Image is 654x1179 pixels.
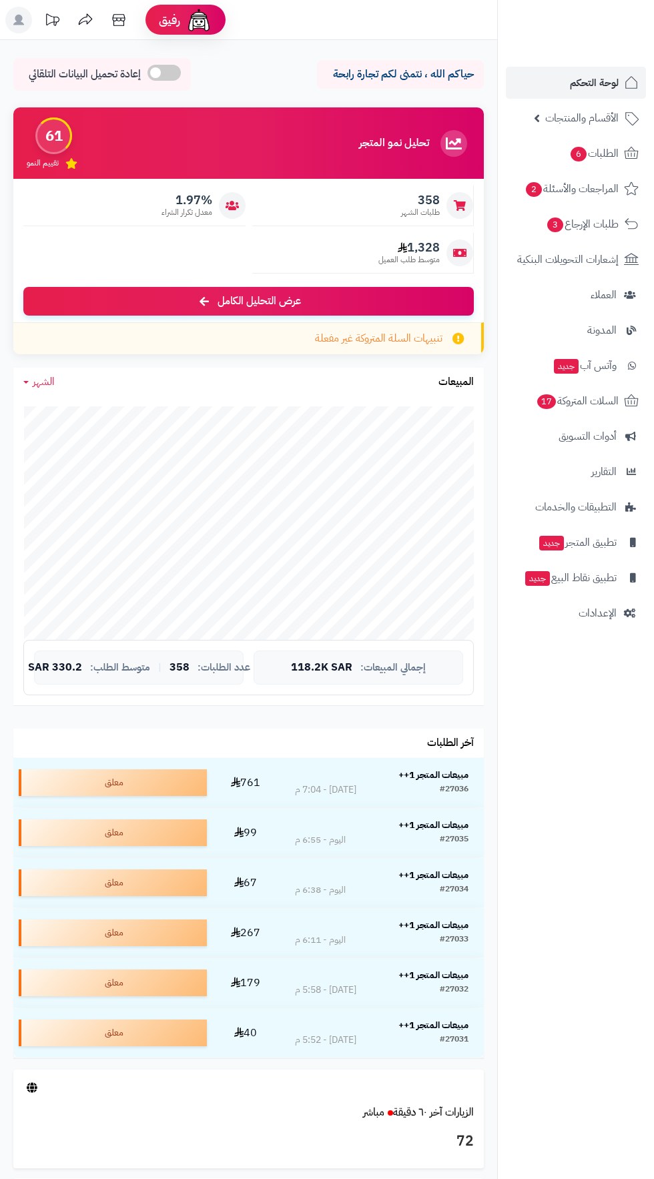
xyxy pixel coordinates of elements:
span: الإعدادات [579,604,617,623]
div: معلق [19,819,207,846]
span: الطلبات [569,144,619,163]
span: 330.2 SAR [28,662,82,674]
h3: آخر الطلبات [427,737,474,749]
a: أدوات التسويق [506,420,646,452]
span: 17 [537,394,556,409]
span: السلات المتروكة [536,392,619,410]
div: [DATE] - 5:52 م [295,1034,356,1047]
span: تطبيق نقاط البيع [524,568,617,587]
td: 67 [212,858,280,907]
div: #27032 [440,984,468,997]
a: التطبيقات والخدمات [506,491,646,523]
a: وآتس آبجديد [506,350,646,382]
span: جديد [554,359,579,374]
a: التقارير [506,456,646,488]
span: 2 [526,182,542,197]
div: معلق [19,969,207,996]
strong: مبيعات المتجر 1++ [398,918,468,932]
span: لوحة التحكم [570,73,619,92]
span: العملاء [591,286,617,304]
small: مباشر [363,1104,384,1120]
span: 118.2K SAR [291,662,352,674]
a: تطبيق نقاط البيعجديد [506,562,646,594]
a: المدونة [506,314,646,346]
td: 761 [212,758,280,807]
div: #27036 [440,783,468,797]
span: 1.97% [161,193,212,208]
td: 99 [212,808,280,857]
div: معلق [19,769,207,796]
a: تطبيق المتجرجديد [506,526,646,558]
a: الزيارات آخر ٦٠ دقيقةمباشر [363,1104,474,1120]
a: السلات المتروكة17 [506,385,646,417]
span: طلبات الشهر [401,207,440,218]
span: متوسط طلب العميل [378,254,440,266]
strong: مبيعات المتجر 1++ [398,968,468,982]
td: 40 [212,1008,280,1058]
td: 267 [212,908,280,957]
span: إعادة تحميل البيانات التلقائي [29,67,141,82]
p: حياكم الله ، نتمنى لكم تجارة رابحة [327,67,474,82]
a: لوحة التحكم [506,67,646,99]
a: الطلبات6 [506,137,646,169]
img: ai-face.png [186,7,212,33]
span: إجمالي المبيعات: [360,662,426,673]
div: #27034 [440,883,468,897]
span: 1,328 [378,240,440,255]
span: جديد [539,536,564,550]
span: المراجعات والأسئلة [525,179,619,198]
div: اليوم - 6:55 م [295,833,346,847]
span: وآتس آب [553,356,617,375]
a: إشعارات التحويلات البنكية [506,244,646,276]
td: 179 [212,958,280,1008]
span: عرض التحليل الكامل [218,294,301,309]
span: المدونة [587,321,617,340]
a: طلبات الإرجاع3 [506,208,646,240]
div: [DATE] - 7:04 م [295,783,356,797]
div: #27035 [440,833,468,847]
div: معلق [19,1020,207,1046]
span: 3 [547,218,563,232]
a: الشهر [23,374,55,390]
h3: المبيعات [438,376,474,388]
span: جديد [525,571,550,586]
span: متوسط الطلب: [90,662,150,673]
span: رفيق [159,12,180,28]
a: المراجعات والأسئلة2 [506,173,646,205]
span: معدل تكرار الشراء [161,207,212,218]
strong: مبيعات المتجر 1++ [398,868,468,882]
span: التقارير [591,462,617,481]
span: تقييم النمو [27,157,59,169]
span: تطبيق المتجر [538,533,617,552]
span: عدد الطلبات: [198,662,250,673]
strong: مبيعات المتجر 1++ [398,768,468,782]
span: إشعارات التحويلات البنكية [517,250,619,269]
strong: مبيعات المتجر 1++ [398,818,468,832]
a: العملاء [506,279,646,311]
a: الإعدادات [506,597,646,629]
span: 358 [401,193,440,208]
span: 358 [170,662,190,674]
div: معلق [19,919,207,946]
div: #27033 [440,933,468,947]
a: تحديثات المنصة [35,7,69,37]
a: عرض التحليل الكامل [23,287,474,316]
div: #27031 [440,1034,468,1047]
span: التطبيقات والخدمات [535,498,617,516]
strong: مبيعات المتجر 1++ [398,1018,468,1032]
h3: 72 [23,1130,474,1153]
div: اليوم - 6:11 م [295,933,346,947]
div: معلق [19,869,207,896]
span: 6 [571,147,587,161]
span: الأقسام والمنتجات [545,109,619,127]
div: [DATE] - 5:58 م [295,984,356,997]
span: | [158,663,161,673]
span: تنبيهات السلة المتروكة غير مفعلة [315,331,442,346]
h3: تحليل نمو المتجر [359,137,429,149]
span: أدوات التسويق [559,427,617,446]
span: الشهر [33,374,55,390]
img: logo-2.png [563,10,641,38]
div: اليوم - 6:38 م [295,883,346,897]
span: طلبات الإرجاع [546,215,619,234]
